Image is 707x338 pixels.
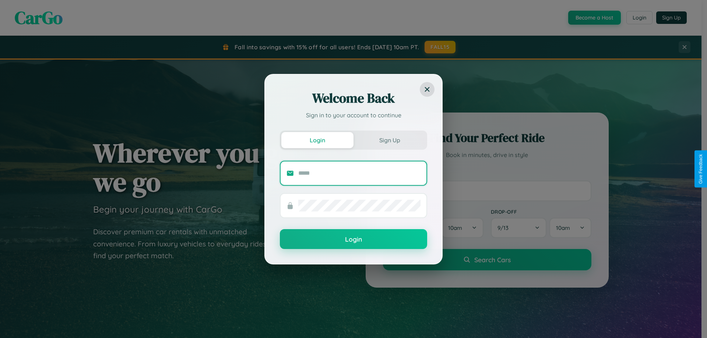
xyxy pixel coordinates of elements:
[281,132,353,148] button: Login
[353,132,426,148] button: Sign Up
[698,154,703,184] div: Give Feedback
[280,89,427,107] h2: Welcome Back
[280,111,427,120] p: Sign in to your account to continue
[280,229,427,249] button: Login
